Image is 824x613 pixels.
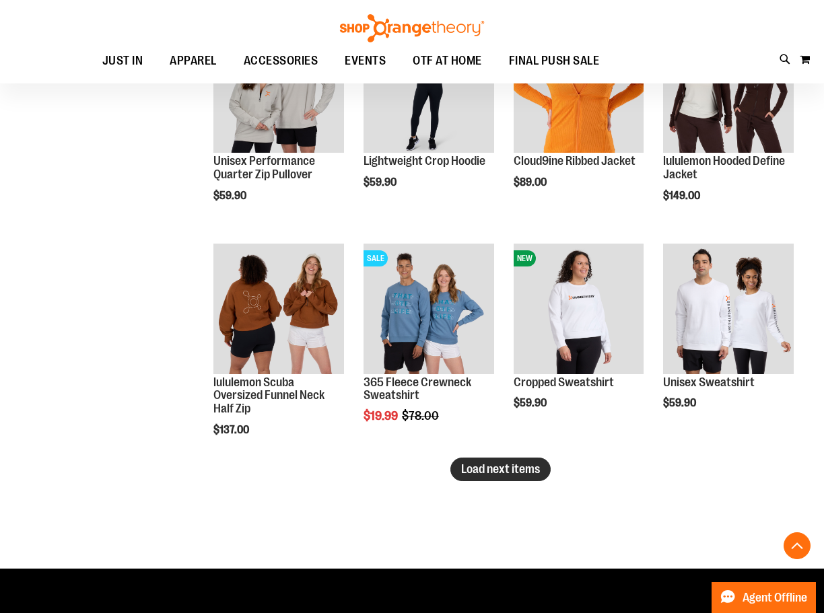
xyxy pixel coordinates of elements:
span: $137.00 [213,424,251,436]
img: Unisex Performance Quarter Zip Pullover [213,23,344,153]
span: SALE [364,250,388,266]
img: Cloud9ine Ribbed Jacket [514,23,644,153]
a: Cropped Sweatshirt [514,375,614,389]
span: $78.00 [402,409,441,423]
a: Unisex Performance Quarter Zip Pullover [213,23,344,155]
a: Front of 2024 Q3 Balanced Basic Womens Cropped SweatshirtNEW [514,244,644,376]
span: $59.90 [213,190,248,202]
a: Cloud9ine Ribbed Jacket [514,154,636,168]
img: Shop Orangetheory [338,14,486,42]
div: product [357,237,501,457]
a: lululemon Hooded Define Jacket [663,154,785,181]
span: FINAL PUSH SALE [509,46,600,76]
a: Cloud9ine Ribbed Jacket [514,23,644,155]
a: Main view of lululemon Womens Scuba Oversized Funnel Neck [213,244,344,376]
span: JUST IN [102,46,143,76]
a: Unisex Performance Quarter Zip Pullover [213,154,315,181]
img: 365 Fleece Crewneck Sweatshirt [364,244,494,374]
button: Agent Offline [712,582,816,613]
div: product [357,16,501,223]
button: Back To Top [784,532,811,559]
span: $149.00 [663,190,702,202]
a: 365 Fleece Crewneck Sweatshirt [364,375,471,402]
button: Load next items [450,458,551,481]
img: Front of 2024 Q3 Balanced Basic Womens Cropped Sweatshirt [514,244,644,374]
span: $19.99 [364,409,400,423]
div: product [207,16,351,236]
a: Unisex Sweatshirt [663,375,755,389]
span: ACCESSORIES [244,46,318,76]
span: $59.90 [364,176,399,188]
img: Lightweight Crop Hoodie [364,23,494,153]
img: Main view of lululemon Womens Scuba Oversized Funnel Neck [213,244,344,374]
div: product [656,237,800,444]
span: $59.90 [514,397,549,409]
span: $59.90 [663,397,698,409]
a: Main view of 2024 Convention lululemon Hooded Define Jacket [663,23,794,155]
span: OTF AT HOME [413,46,482,76]
img: Unisex Sweatshirt [663,244,794,374]
div: product [656,16,800,236]
div: product [207,237,351,470]
img: Main view of 2024 Convention lululemon Hooded Define Jacket [663,23,794,153]
span: APPAREL [170,46,217,76]
span: $89.00 [514,176,549,188]
span: NEW [514,250,536,266]
a: Lightweight Crop Hoodie [364,23,494,155]
span: Load next items [461,462,540,476]
span: EVENTS [345,46,386,76]
a: 365 Fleece Crewneck SweatshirtSALE [364,244,494,376]
div: product [507,16,651,223]
div: product [507,237,651,444]
a: Lightweight Crop Hoodie [364,154,485,168]
a: lululemon Scuba Oversized Funnel Neck Half Zip [213,375,324,416]
span: Agent Offline [743,591,807,604]
a: Unisex Sweatshirt [663,244,794,376]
